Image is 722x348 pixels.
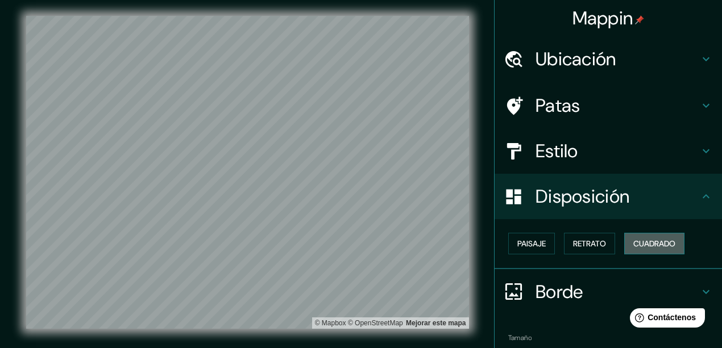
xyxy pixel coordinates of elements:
[536,139,578,163] font: Estilo
[624,233,684,254] button: Cuadrado
[508,233,555,254] button: Paisaje
[564,233,615,254] button: Retrato
[536,94,580,118] font: Patas
[315,319,346,327] font: © Mapbox
[406,319,466,327] font: Mejorar este mapa
[508,333,532,342] font: Tamaño
[495,36,722,82] div: Ubicación
[635,15,644,24] img: pin-icon.png
[495,128,722,174] div: Estilo
[495,269,722,315] div: Borde
[633,238,675,249] font: Cuadrado
[572,6,633,30] font: Mappin
[495,83,722,128] div: Patas
[536,185,629,208] font: Disposición
[621,304,709,336] iframe: Lanzador de widgets de ayuda
[536,47,616,71] font: Ubicación
[495,174,722,219] div: Disposición
[348,319,403,327] font: © OpenStreetMap
[406,319,466,327] a: Comentarios sobre el mapa
[315,319,346,327] a: Mapbox
[517,238,546,249] font: Paisaje
[573,238,606,249] font: Retrato
[348,319,403,327] a: Mapa de OpenStreet
[536,280,583,304] font: Borde
[26,16,469,329] canvas: Mapa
